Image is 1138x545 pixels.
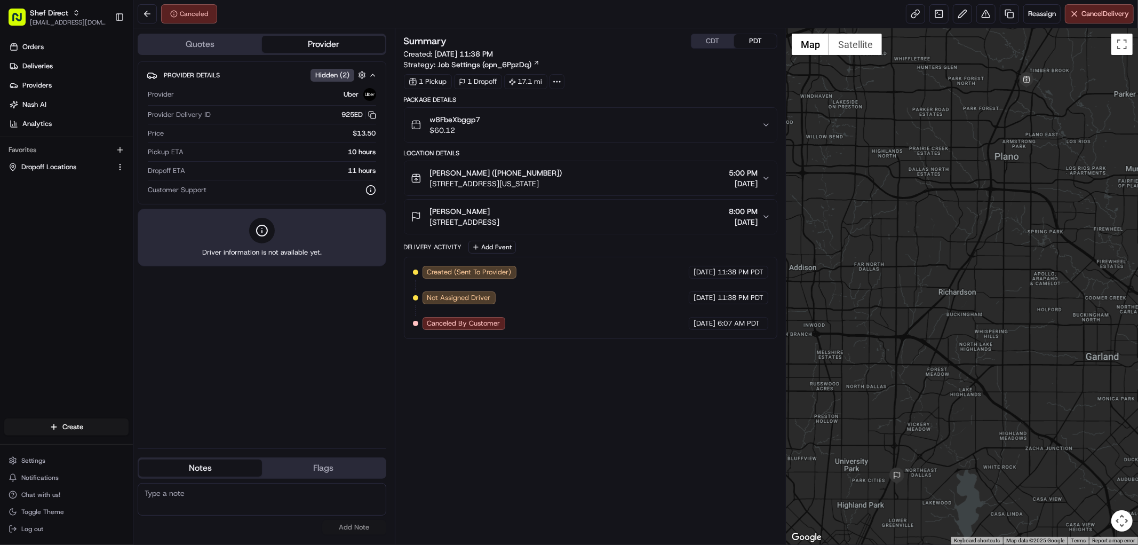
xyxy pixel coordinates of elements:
[729,206,758,217] span: 8:00 PM
[9,162,112,172] a: Dropoff Locations
[101,210,171,220] span: API Documentation
[430,178,562,189] span: [STREET_ADDRESS][US_STATE]
[21,508,64,516] span: Toggle Theme
[691,34,734,48] button: CDT
[22,42,44,52] span: Orders
[48,113,147,121] div: We're available if you need us!
[22,81,52,90] span: Providers
[90,211,99,219] div: 💻
[148,129,164,138] span: Price
[1071,538,1086,543] a: Terms
[1023,4,1061,23] button: Reassign
[718,319,760,328] span: 6:07 AM PDT
[311,68,369,82] button: Hidden (2)
[11,155,28,172] img: Shef Support
[4,38,133,56] a: Orders
[344,90,359,99] span: Uber
[161,4,217,23] button: Canceled
[468,241,516,254] button: Add Event
[718,293,763,303] span: 11:38 PM PDT
[404,108,777,142] button: w8FbeXbggp7$60.12
[404,161,777,195] button: [PERSON_NAME] ([PHONE_NUMBER])[STREET_ADDRESS][US_STATE]5:00 PM[DATE]
[202,248,322,257] span: Driver information is not available yet.
[430,125,481,136] span: $60.12
[4,115,133,132] a: Analytics
[48,102,175,113] div: Start new chat
[427,267,512,277] span: Created (Sent To Provider)
[148,147,184,157] span: Pickup ETA
[11,211,19,219] div: 📗
[1081,9,1129,19] span: Cancel Delivery
[21,210,82,220] span: Knowledge Base
[148,166,185,176] span: Dropoff ETA
[4,141,129,159] div: Favorites
[430,114,481,125] span: w8FbeXbggp7
[4,470,129,485] button: Notifications
[430,206,490,217] span: [PERSON_NAME]
[165,137,194,149] button: See all
[404,36,447,46] h3: Summary
[4,58,133,75] a: Deliveries
[4,96,133,113] a: Nash AI
[729,217,758,227] span: [DATE]
[75,235,129,244] a: Powered byPylon
[262,36,385,53] button: Provider
[792,34,829,55] button: Show street map
[77,165,81,174] span: •
[148,90,174,99] span: Provider
[33,165,75,174] span: Shef Support
[1028,9,1056,19] span: Reassign
[189,166,376,176] div: 11 hours
[181,105,194,118] button: Start new chat
[694,267,715,277] span: [DATE]
[4,504,129,519] button: Toggle Theme
[404,74,452,89] div: 1 Pickup
[454,74,502,89] div: 1 Dropoff
[435,49,494,59] span: [DATE] 11:38 PM
[718,267,763,277] span: 11:38 PM PDT
[6,206,86,225] a: 📗Knowledge Base
[4,4,110,30] button: Shef Direct[EMAIL_ADDRESS][DOMAIN_NAME]
[729,178,758,189] span: [DATE]
[954,537,1000,544] button: Keyboard shortcuts
[404,59,540,70] div: Strategy:
[11,11,32,32] img: Nash
[139,460,262,477] button: Notes
[139,36,262,53] button: Quotes
[262,460,385,477] button: Flags
[504,74,547,89] div: 17.1 mi
[4,77,133,94] a: Providers
[1006,538,1064,543] span: Map data ©2025 Google
[147,66,377,84] button: Provider DetailsHidden (2)
[427,293,491,303] span: Not Assigned Driver
[1092,538,1135,543] a: Report a map error
[789,531,824,544] a: Open this area in Google Maps (opens a new window)
[363,88,376,101] img: uber-new-logo.jpeg
[4,418,129,436] button: Create
[30,18,106,27] button: [EMAIL_ADDRESS][DOMAIN_NAME]
[404,96,777,104] div: Package Details
[21,456,45,465] span: Settings
[729,168,758,178] span: 5:00 PM
[22,102,42,121] img: 8571987876998_91fb9ceb93ad5c398215_72.jpg
[188,147,376,157] div: 10 hours
[404,243,462,251] div: Delivery Activity
[21,162,76,172] span: Dropoff Locations
[404,200,777,234] button: [PERSON_NAME][STREET_ADDRESS]8:00 PM[DATE]
[11,139,71,147] div: Past conversations
[21,473,59,482] span: Notifications
[734,34,777,48] button: PDT
[83,165,105,174] span: [DATE]
[62,422,83,432] span: Create
[30,7,68,18] span: Shef Direct
[438,59,532,70] span: Job Settings (opn_6PpzDq)
[22,119,52,129] span: Analytics
[1111,34,1133,55] button: Toggle fullscreen view
[694,319,715,328] span: [DATE]
[427,319,500,328] span: Canceled By Customer
[11,102,30,121] img: 1736555255976-a54dd68f-1ca7-489b-9aae-adbdc363a1c4
[430,217,500,227] span: [STREET_ADDRESS]
[148,110,211,120] span: Provider Delivery ID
